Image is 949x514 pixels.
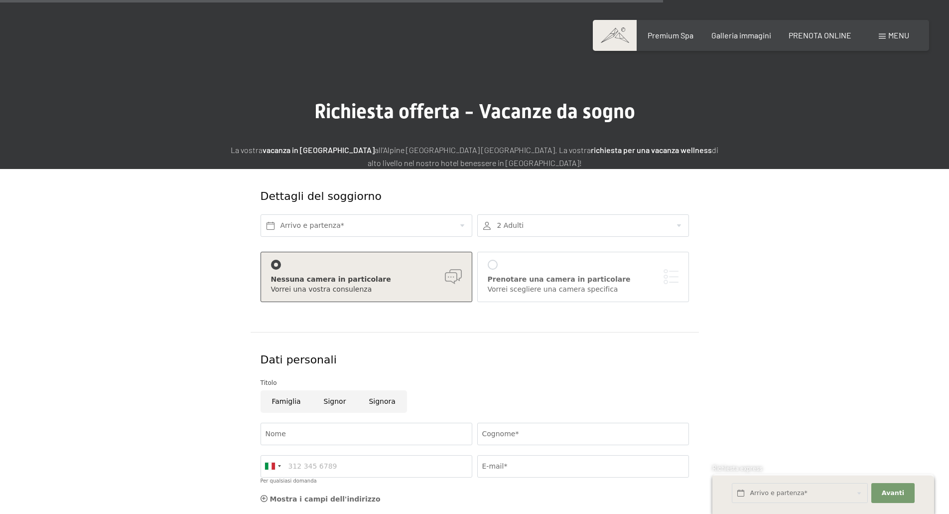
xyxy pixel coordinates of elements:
div: Prenotare una camera in particolare [488,275,678,285]
span: Avanti [882,489,904,498]
div: Vorrei scegliere una camera specifica [488,285,678,295]
div: Nessuna camera in particolare [271,275,462,285]
strong: richiesta per una vacanza wellness [591,145,712,155]
button: Avanti [871,483,914,504]
a: PRENOTA ONLINE [789,30,851,40]
span: Richiesta offerta - Vacanze da sogno [314,100,635,123]
input: 312 345 6789 [261,455,472,478]
div: Dati personali [261,352,689,368]
a: Premium Spa [648,30,693,40]
p: La vostra all'Alpine [GEOGRAPHIC_DATA] [GEOGRAPHIC_DATA]. La vostra di alto livello nel nostro ho... [226,144,724,169]
a: Galleria immagini [711,30,771,40]
label: Per qualsiasi domanda [261,478,317,484]
strong: vacanza in [GEOGRAPHIC_DATA] [263,145,375,155]
span: Mostra i campi dell'indirizzo [270,495,381,503]
span: Menu [888,30,909,40]
div: Dettagli del soggiorno [261,189,617,204]
div: Titolo [261,378,689,388]
span: Richiesta express [712,464,762,472]
div: Italy (Italia): +39 [261,456,284,477]
div: Vorrei una vostra consulenza [271,285,462,295]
